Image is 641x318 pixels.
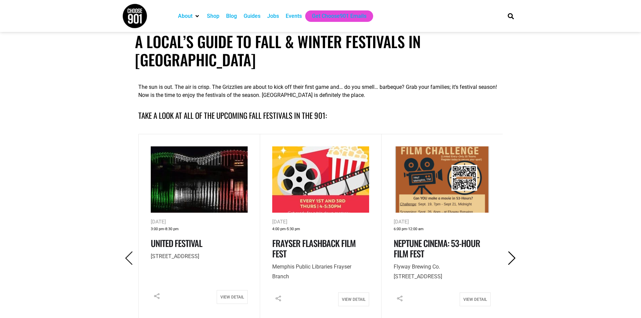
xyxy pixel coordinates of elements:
i: Next [505,251,519,265]
p: The sun is out. The air is crisp. The Grizzlies are about to kick off their first game and… do yo... [138,83,503,99]
a: Shop [207,12,219,20]
i: Previous [122,251,136,265]
a: Frayser Flashback Film Fest [272,237,356,260]
div: - [151,226,248,233]
a: Blog [226,12,237,20]
span: 3:00 pm [151,226,164,233]
a: About [178,12,192,20]
span: Flyway Brewing Co. [394,263,440,270]
span: [DATE] [272,219,287,225]
div: Search [505,10,516,22]
a: View Detail [338,292,369,306]
p: [STREET_ADDRESS] [394,262,491,282]
img: A poster for the Neptune Cinema 53-Hour Film Fest featuring event details, a QR code, and logos f... [394,146,491,213]
a: United Festival [151,237,202,250]
span: 5:30 pm [287,226,300,233]
div: About [175,10,204,22]
span: [STREET_ADDRESS] [151,253,199,259]
span: 12:00 am [408,226,424,233]
span: Memphis Public Libraries Frayser Branch [272,263,351,280]
a: Jobs [267,12,279,20]
a: Neptune Cinema: 53-Hour Film Fest [394,237,480,260]
h4: Take a look at all of the upcoming fall festivals in the 901: [138,110,503,121]
div: - [272,226,369,233]
span: 6:00 pm [394,226,407,233]
button: Previous [120,250,138,267]
span: 8:30 pm [165,226,179,233]
i: Share [272,292,284,305]
a: Get Choose901 Emails [312,12,366,20]
a: Events [286,12,302,20]
i: Share [151,290,163,302]
i: Share [394,292,406,305]
a: View Detail [460,292,491,306]
h1: A Local’s Guide to Fall & Winter Festivals in [GEOGRAPHIC_DATA] [135,32,506,69]
div: - [394,226,491,233]
a: View Detail [217,290,248,304]
button: Next [503,250,521,267]
nav: Main nav [175,10,496,22]
span: [DATE] [151,219,166,225]
span: 4:00 pm [272,226,286,233]
a: Guides [244,12,260,20]
span: [DATE] [394,219,409,225]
